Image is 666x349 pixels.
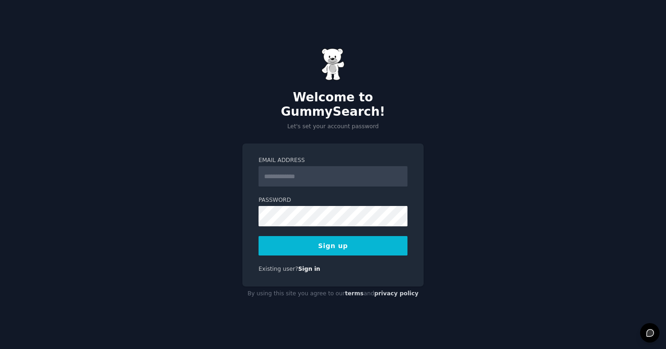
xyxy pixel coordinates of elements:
[242,90,424,119] h2: Welcome to GummySearch!
[242,123,424,131] p: Let's set your account password
[345,290,364,297] a: terms
[259,156,407,165] label: Email Address
[259,236,407,256] button: Sign up
[298,266,321,272] a: Sign in
[321,48,345,81] img: Gummy Bear
[259,196,407,205] label: Password
[242,287,424,301] div: By using this site you agree to our and
[374,290,419,297] a: privacy policy
[259,266,298,272] span: Existing user?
